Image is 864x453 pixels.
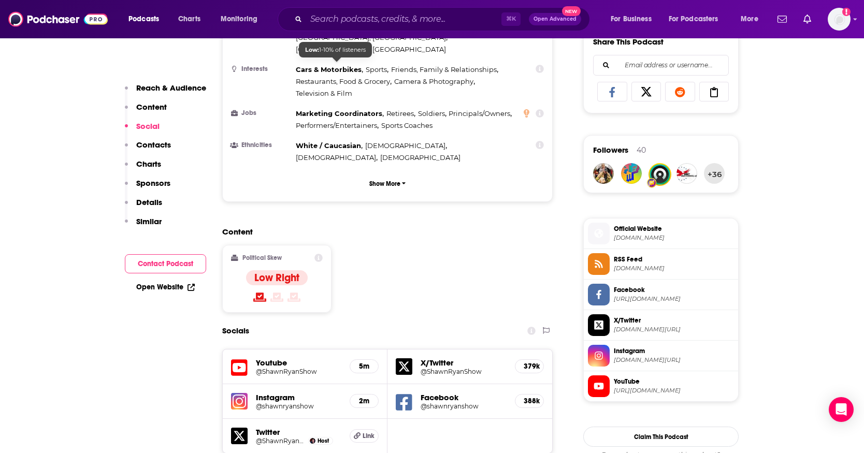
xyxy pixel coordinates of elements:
[221,12,257,26] span: Monitoring
[231,393,248,410] img: iconImage
[631,82,661,101] a: Share on X/Twitter
[614,265,734,272] span: rss.pdrl.fm
[242,254,282,261] h2: Political Skew
[418,109,445,118] span: Soldiers
[421,368,507,375] a: @ShawnRyanShow
[125,159,161,178] button: Charts
[136,197,162,207] p: Details
[611,12,652,26] span: For Business
[421,402,507,410] a: @shawnryanshow
[614,387,734,394] span: https://www.youtube.com/@ShawnRyanShow
[449,109,510,118] span: Principals/Owners
[365,140,447,152] span: ,
[296,33,446,41] span: [GEOGRAPHIC_DATA], [GEOGRAPHIC_DATA]
[296,120,379,131] span: ,
[121,11,172,27] button: open menu
[386,109,414,118] span: Retirees
[583,427,739,447] button: Claim This Podcast
[365,141,445,150] span: [DEMOGRAPHIC_DATA]
[662,11,733,27] button: open menu
[256,368,341,375] a: @ShawnRyanShow
[646,178,657,188] img: User Badge Icon
[296,89,352,97] span: Television & Film
[588,223,734,244] a: Official Website[DOMAIN_NAME]
[231,174,544,193] button: Show More
[799,10,815,28] a: Show notifications dropdown
[256,358,341,368] h5: Youtube
[381,121,433,129] span: Sports Coaches
[394,77,473,85] span: Camera & Photography
[350,429,379,443] a: Link
[171,11,207,27] a: Charts
[394,76,475,87] span: ,
[136,159,161,169] p: Charts
[222,321,249,341] h2: Socials
[213,11,271,27] button: open menu
[524,397,535,405] h5: 388k
[614,326,734,333] span: twitter.com/ShawnRyanShow
[125,121,160,140] button: Social
[8,9,108,29] img: Podchaser - Follow, Share and Rate Podcasts
[358,362,370,371] h5: 5m
[588,253,734,275] a: RSS Feed[DOMAIN_NAME]
[449,108,512,120] span: ,
[305,46,319,53] b: Low:
[254,271,299,284] h4: Low Right
[614,295,734,303] span: https://www.facebook.com/shawnryanshow
[231,66,292,72] h3: Interests
[256,402,341,410] h5: @shawnryanshow
[828,8,851,31] button: Show profile menu
[256,437,306,445] a: @ShawnRyan762
[602,55,720,75] input: Email address or username...
[256,427,341,437] h5: Twitter
[386,108,415,120] span: ,
[366,65,387,74] span: Sports
[231,110,292,116] h3: Jobs
[614,234,734,242] span: shawnryanshow.com
[588,284,734,305] a: Facebook[URL][DOMAIN_NAME]
[287,7,600,31] div: Search podcasts, credits, & more...
[296,141,361,150] span: White / Caucasian
[637,145,646,155] div: 40
[318,437,329,444] span: Host
[136,283,195,291] a: Open Website
[676,163,697,184] img: aaahvacr
[222,227,544,237] h2: Content
[296,121,377,129] span: Performers/Entertainers
[421,392,507,402] h5: Facebook
[125,83,206,102] button: Reach & Audience
[588,314,734,336] a: X/Twitter[DOMAIN_NAME][URL]
[305,46,366,53] span: 1-10% of listeners
[614,356,734,364] span: instagram.com/shawnryanshow
[125,178,170,197] button: Sponsors
[296,152,378,164] span: ,
[588,345,734,367] a: Instagram[DOMAIN_NAME][URL]
[665,82,695,101] a: Share on Reddit
[296,65,362,74] span: Cars & Motorbikes
[363,432,375,440] span: Link
[296,140,363,152] span: ,
[704,163,725,184] button: +36
[136,102,167,112] p: Content
[828,8,851,31] span: Logged in as creseburg
[828,8,851,31] img: User Profile
[296,76,392,87] span: ,
[621,163,642,184] a: INRI81216
[366,64,388,76] span: ,
[391,64,498,76] span: ,
[733,11,771,27] button: open menu
[296,108,384,120] span: ,
[501,12,521,26] span: ⌘ K
[614,224,734,233] span: Official Website
[125,197,162,216] button: Details
[593,145,628,155] span: Followers
[614,285,734,295] span: Facebook
[524,362,535,371] h5: 379k
[136,140,171,150] p: Contacts
[421,358,507,368] h5: X/Twitter
[699,82,729,101] a: Copy Link
[310,438,315,444] img: Shawn Ryan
